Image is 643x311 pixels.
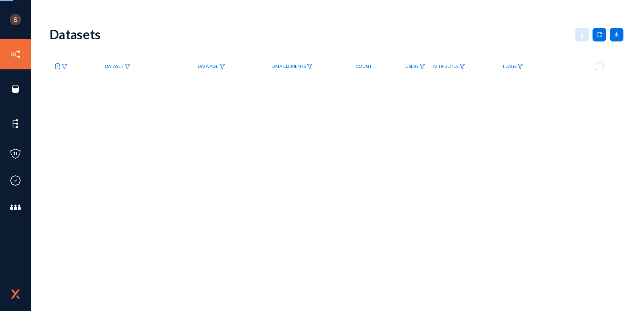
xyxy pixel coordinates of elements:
a: Users [402,60,429,73]
img: icon-sources.svg [10,83,21,95]
a: Attributes [429,60,469,73]
img: icon-filter.svg [419,64,425,69]
span: Flags [503,64,516,69]
a: Flags [499,60,527,73]
img: icon-filter.svg [307,64,313,69]
span: Data Age [198,64,218,69]
img: icon-members.svg [10,202,21,213]
img: icon-compliance.svg [10,175,21,186]
span: Attributes [433,64,458,69]
img: icon-policies.svg [10,148,21,159]
span: Users [405,64,418,69]
a: Data Age [194,60,229,73]
img: icon-elements.svg [10,118,21,129]
span: Count [356,64,372,69]
img: icon-filter.svg [124,64,130,69]
a: Data Elements [268,60,316,73]
img: icon-filter.svg [61,64,67,69]
img: icon-filter.svg [517,64,523,69]
a: Dataset [101,60,134,73]
img: icon-filter.svg [219,64,225,69]
img: icon-filter.svg [459,64,465,69]
img: icon-inventory.svg [10,49,21,60]
span: Data Elements [272,64,306,69]
span: Dataset [105,64,124,69]
img: ACg8ocKSEMPzlXstEM0QQRC5klO8ns1_1E50ez9XU6gyBlJVz9tMSg=s96-c [10,14,21,25]
div: Datasets [50,26,101,42]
